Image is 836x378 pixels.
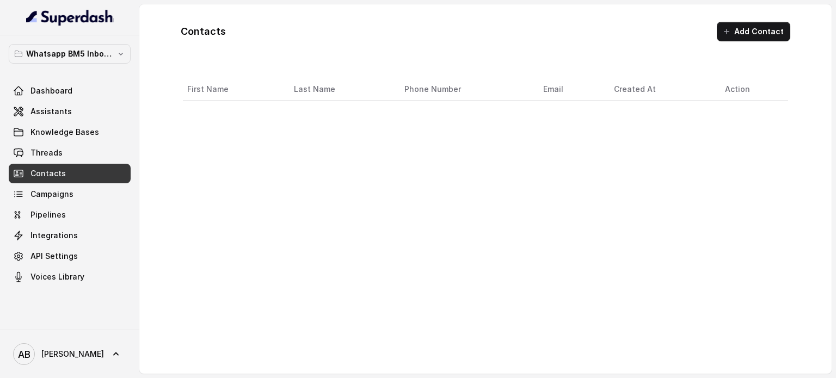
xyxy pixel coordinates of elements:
[9,164,131,183] a: Contacts
[605,78,717,101] th: Created At
[26,47,113,60] p: Whatsapp BM5 Inbound
[30,127,99,138] span: Knowledge Bases
[30,230,78,241] span: Integrations
[26,9,114,26] img: light.svg
[9,184,131,204] a: Campaigns
[30,271,84,282] span: Voices Library
[9,143,131,163] a: Threads
[9,122,131,142] a: Knowledge Bases
[183,78,285,101] th: First Name
[9,102,131,121] a: Assistants
[717,22,790,41] button: Add Contact
[30,85,72,96] span: Dashboard
[9,81,131,101] a: Dashboard
[30,147,63,158] span: Threads
[181,23,226,40] h1: Contacts
[30,251,78,262] span: API Settings
[9,246,131,266] a: API Settings
[30,209,66,220] span: Pipelines
[30,189,73,200] span: Campaigns
[41,349,104,360] span: [PERSON_NAME]
[9,339,131,369] a: [PERSON_NAME]
[9,267,131,287] a: Voices Library
[285,78,396,101] th: Last Name
[716,78,788,101] th: Action
[9,226,131,245] a: Integrations
[18,349,30,360] text: AB
[396,78,534,101] th: Phone Number
[30,106,72,117] span: Assistants
[9,205,131,225] a: Pipelines
[534,78,605,101] th: Email
[9,44,131,64] button: Whatsapp BM5 Inbound
[30,168,66,179] span: Contacts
